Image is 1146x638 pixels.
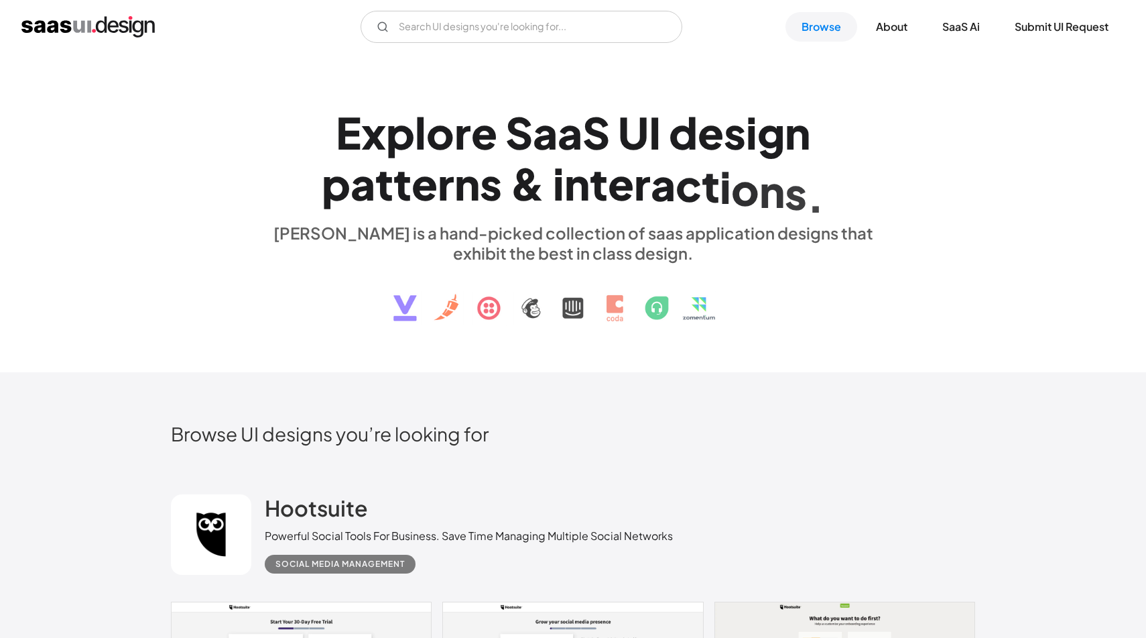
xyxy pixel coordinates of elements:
div: i [720,161,731,213]
div: t [393,158,411,209]
div: E [336,107,361,158]
div: o [731,163,759,215]
div: n [454,158,480,209]
div: e [471,107,497,158]
div: a [651,158,676,210]
div: p [322,158,351,209]
div: d [669,107,698,158]
div: U [618,107,649,158]
input: Search UI designs you're looking for... [361,11,682,43]
div: S [582,107,610,158]
div: n [564,158,590,209]
div: s [724,107,746,158]
form: Email Form [361,11,682,43]
div: r [454,107,471,158]
a: About [860,12,924,42]
div: p [386,107,415,158]
img: text, icon, saas logo [370,263,776,333]
div: s [480,158,502,209]
div: [PERSON_NAME] is a hand-picked collection of saas application designs that exhibit the best in cl... [265,223,881,263]
div: a [533,107,558,158]
div: Powerful Social Tools For Business. Save Time Managing Multiple Social Networks [265,528,673,544]
div: g [757,107,785,158]
div: S [505,107,533,158]
a: Submit UI Request [999,12,1125,42]
div: s [785,167,807,219]
div: t [375,158,393,209]
div: t [702,160,720,211]
div: Social Media Management [275,556,405,572]
div: a [558,107,582,158]
div: e [608,158,634,209]
div: r [438,158,454,209]
div: i [746,107,757,158]
div: . [807,170,824,221]
div: l [415,107,426,158]
h2: Browse UI designs you’re looking for [171,422,975,445]
div: n [759,165,785,217]
div: e [411,158,438,209]
div: o [426,107,454,158]
div: I [649,107,661,158]
div: c [676,159,702,211]
div: i [553,158,564,209]
div: n [785,107,810,158]
div: t [590,158,608,209]
div: x [361,107,386,158]
div: r [634,158,651,209]
div: e [698,107,724,158]
a: Hootsuite [265,494,368,528]
a: home [21,16,155,38]
div: a [351,158,375,209]
h1: Explore SaaS UI design patterns & interactions. [265,107,881,210]
div: & [510,158,545,209]
h2: Hootsuite [265,494,368,521]
a: Browse [785,12,857,42]
a: SaaS Ai [926,12,996,42]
